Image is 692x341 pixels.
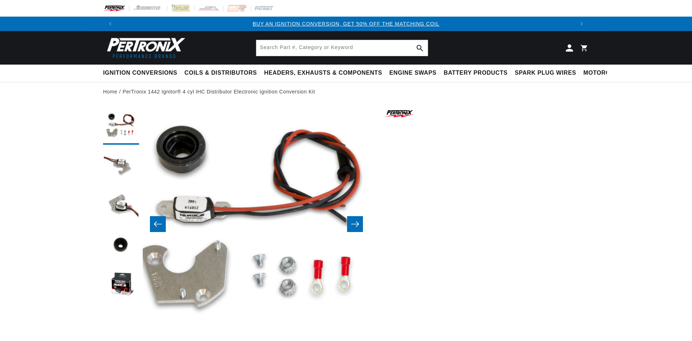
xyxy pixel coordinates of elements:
summary: Spark Plug Wires [511,65,580,82]
span: Engine Swaps [389,69,436,77]
img: Pertronix [103,35,186,60]
summary: Motorcycle [580,65,630,82]
span: Battery Products [444,69,507,77]
a: BUY AN IGNITION CONVERSION, GET 50% OFF THE MATCHING COIL [253,21,439,27]
slideshow-component: Translation missing: en.sections.announcements.announcement_bar [85,17,607,31]
span: Ignition Conversions [103,69,177,77]
input: Search Part #, Category or Keyword [256,40,428,56]
div: 1 of 3 [117,20,575,28]
button: Slide left [150,216,166,232]
summary: Battery Products [440,65,511,82]
button: Load image 2 in gallery view [103,148,139,184]
button: Slide right [347,216,363,232]
summary: Headers, Exhausts & Components [261,65,386,82]
summary: Coils & Distributors [181,65,261,82]
button: Load image 5 in gallery view [103,267,139,303]
button: Load image 1 in gallery view [103,109,139,145]
span: Spark Plug Wires [515,69,576,77]
span: Motorcycle [584,69,626,77]
a: Home [103,88,117,96]
media-gallery: Gallery Viewer [103,109,370,340]
button: Load image 3 in gallery view [103,188,139,224]
nav: breadcrumbs [103,88,589,96]
span: Headers, Exhausts & Components [264,69,382,77]
button: Translation missing: en.sections.announcements.next_announcement [575,17,589,31]
button: Load image 4 in gallery view [103,228,139,264]
button: Translation missing: en.sections.announcements.previous_announcement [103,17,117,31]
span: Coils & Distributors [185,69,257,77]
div: Announcement [117,20,575,28]
summary: Ignition Conversions [103,65,181,82]
summary: Engine Swaps [386,65,440,82]
button: Search Part #, Category or Keyword [412,40,428,56]
a: PerTronix 1442 Ignitor® 4 cyl IHC Distributor Electronic Ignition Conversion Kit [123,88,315,96]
